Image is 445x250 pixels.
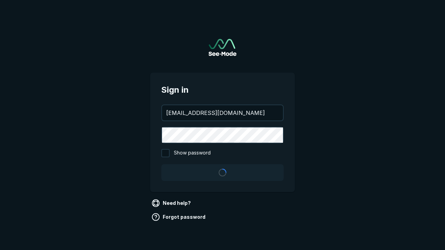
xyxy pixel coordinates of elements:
span: Show password [174,149,211,157]
img: See-Mode Logo [209,39,236,56]
a: Forgot password [150,211,208,223]
input: your@email.com [162,105,283,120]
span: Sign in [161,84,284,96]
a: Need help? [150,198,194,209]
a: Go to sign in [209,39,236,56]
